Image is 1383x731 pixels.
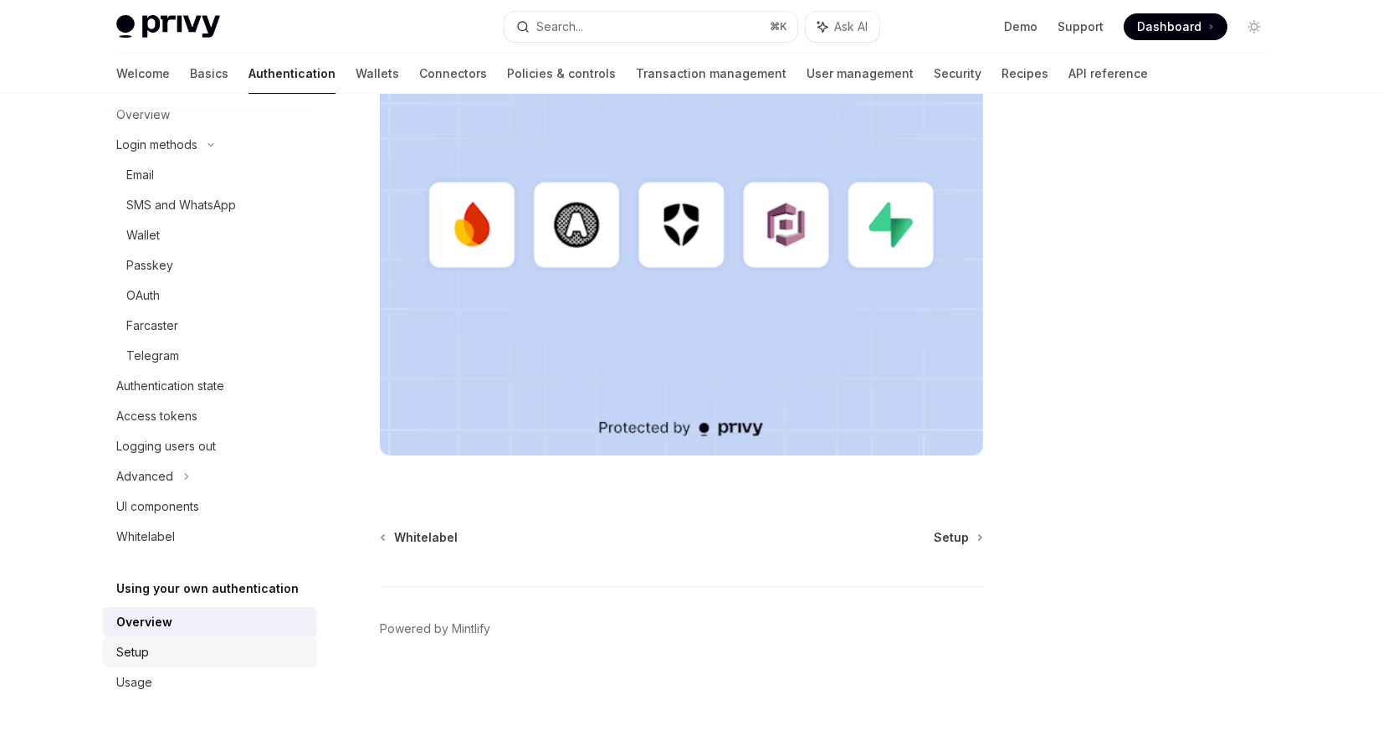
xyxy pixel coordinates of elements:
[1124,13,1227,40] a: Dashboard
[380,620,490,637] a: Powered by Mintlify
[103,220,317,250] a: Wallet
[116,579,299,599] h5: Using your own authentication
[1068,54,1148,94] a: API reference
[103,637,317,667] a: Setup
[505,12,797,42] button: Search...⌘K
[1241,13,1268,40] button: Toggle dark mode
[126,286,160,306] div: OAuth
[103,401,317,431] a: Access tokens
[103,522,317,552] a: Whitelabel
[934,529,969,546] span: Setup
[126,225,160,245] div: Wallet
[126,165,154,185] div: Email
[1004,18,1037,35] a: Demo
[126,346,179,366] div: Telegram
[116,54,170,94] a: Welcome
[382,529,458,546] a: Whitelabel
[103,492,317,522] a: UI components
[103,190,317,220] a: SMS and WhatsApp
[834,18,868,35] span: Ask AI
[1058,18,1104,35] a: Support
[116,612,172,632] div: Overview
[1001,54,1048,94] a: Recipes
[116,436,216,456] div: Logging users out
[419,54,487,94] a: Connectors
[103,250,317,281] a: Passkey
[507,54,616,94] a: Policies & controls
[116,466,173,486] div: Advanced
[126,195,236,215] div: SMS and WhatsApp
[248,54,336,94] a: Authentication
[126,316,178,336] div: Farcaster
[636,54,786,94] a: Transaction management
[807,54,914,94] a: User management
[116,406,197,426] div: Access tokens
[103,341,317,371] a: Telegram
[116,672,152,692] div: Usage
[806,12,879,42] button: Ask AI
[103,607,317,637] a: Overview
[116,497,199,517] div: UI components
[103,371,317,401] a: Authentication state
[190,54,228,94] a: Basics
[103,311,317,341] a: Farcaster
[126,255,173,275] div: Passkey
[536,17,583,37] div: Search...
[356,54,399,94] a: Wallets
[116,527,175,547] div: Whitelabel
[116,135,197,155] div: Login methods
[116,15,220,39] img: light logo
[103,667,317,698] a: Usage
[1137,18,1201,35] span: Dashboard
[934,54,981,94] a: Security
[103,281,317,311] a: OAuth
[770,20,787,33] span: ⌘ K
[103,160,317,190] a: Email
[116,376,224,396] div: Authentication state
[103,431,317,461] a: Logging users out
[394,529,458,546] span: Whitelabel
[116,642,149,662] div: Setup
[380,24,983,456] img: JWT-based auth splash
[934,529,981,546] a: Setup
